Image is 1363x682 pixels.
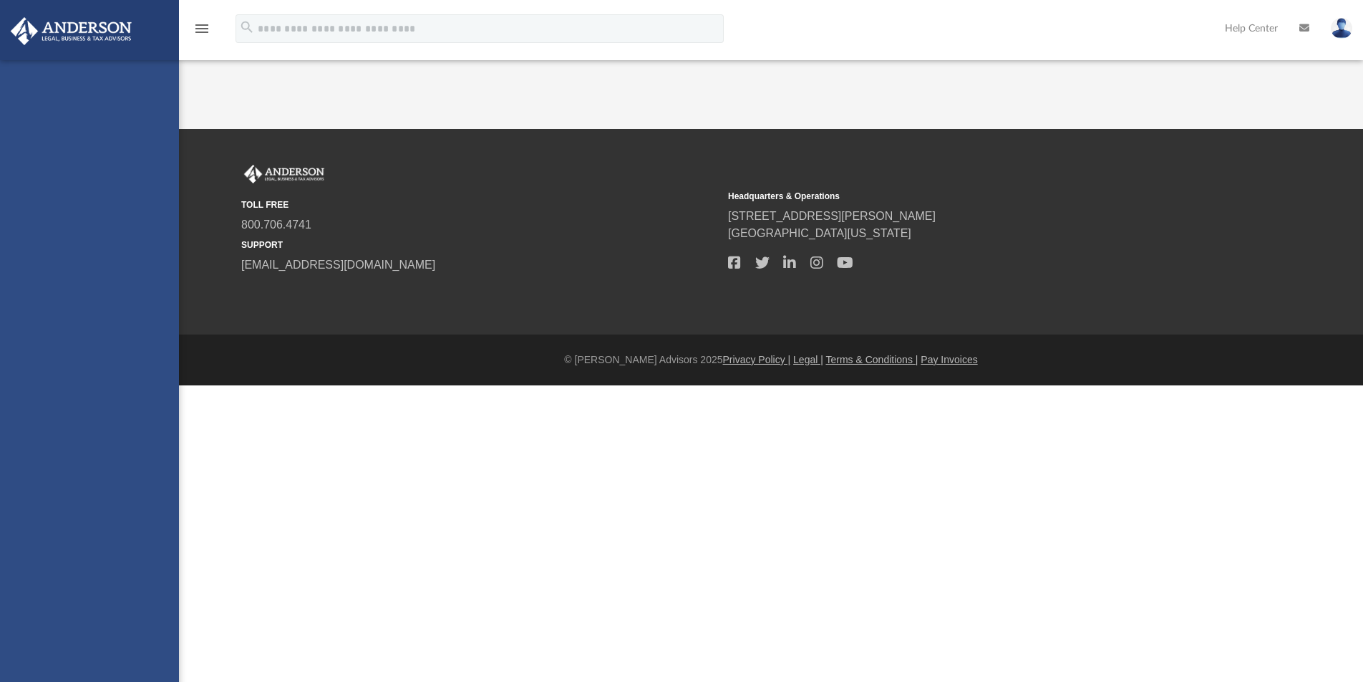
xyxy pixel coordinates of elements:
a: [STREET_ADDRESS][PERSON_NAME] [728,210,936,222]
small: SUPPORT [241,239,718,251]
img: Anderson Advisors Platinum Portal [241,165,327,183]
img: Anderson Advisors Platinum Portal [6,17,136,45]
a: 800.706.4741 [241,218,311,231]
i: search [239,19,255,35]
i: menu [193,20,210,37]
a: Legal | [793,354,823,365]
a: menu [193,27,210,37]
a: Privacy Policy | [723,354,791,365]
div: © [PERSON_NAME] Advisors 2025 [179,352,1363,368]
a: [EMAIL_ADDRESS][DOMAIN_NAME] [241,259,435,271]
a: Pay Invoices [921,354,977,365]
small: TOLL FREE [241,198,718,211]
a: [GEOGRAPHIC_DATA][US_STATE] [728,227,911,239]
a: Terms & Conditions | [826,354,918,365]
img: User Pic [1331,18,1352,39]
small: Headquarters & Operations [728,190,1205,203]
